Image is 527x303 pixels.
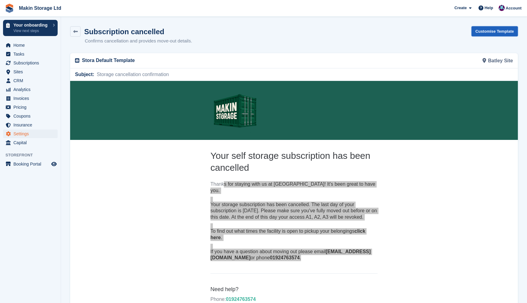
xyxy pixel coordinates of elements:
[3,68,58,76] a: menu
[3,130,58,138] a: menu
[140,121,307,140] p: Your storage subscription has been cancelled. The last day of your subscription is [DATE]. Please...
[13,28,50,34] p: View next steps
[200,174,230,179] a: 01924763574
[140,69,307,93] h2: Your self storage subscription has been cancelled
[13,41,50,49] span: Home
[3,50,58,58] a: menu
[13,59,50,67] span: Subscriptions
[13,68,50,76] span: Sites
[471,26,518,36] a: Customise Template
[84,27,164,36] h1: Subscription cancelled
[50,160,58,168] a: Preview store
[13,94,50,103] span: Invoices
[13,76,50,85] span: CRM
[13,112,50,120] span: Coupons
[13,50,50,58] span: Tasks
[3,160,58,168] a: menu
[5,4,14,13] img: stora-icon-8386f47178a22dfd0bd8f6a31ec36ba5ce8667c1dd55bd0f319d3a0aa187defe.svg
[140,205,307,212] h6: Need help?
[3,94,58,103] a: menu
[140,168,307,181] p: If you have a question about moving out please email or phone .
[506,5,522,11] span: Account
[3,138,58,147] a: menu
[94,71,169,78] span: Storage cancellation confirmation
[13,103,50,111] span: Pricing
[75,71,94,78] span: Subject:
[13,130,50,138] span: Settings
[3,59,58,67] a: menu
[3,112,58,120] a: menu
[499,5,505,11] img: Chris Patel
[454,5,467,11] span: Create
[485,5,493,11] span: Help
[140,148,295,159] a: click here
[294,53,517,68] div: Batley Site
[13,138,50,147] span: Capital
[5,152,61,158] span: Storefront
[13,121,50,129] span: Insurance
[3,20,58,36] a: Your onboarding View next steps
[3,121,58,129] a: menu
[13,85,50,94] span: Analytics
[3,41,58,49] a: menu
[13,160,50,168] span: Booking Portal
[154,225,239,230] a: [EMAIL_ADDRESS][DOMAIN_NAME]
[3,85,58,94] a: menu
[13,23,50,27] p: Your onboarding
[140,5,189,54] img: Makin Storage Ltd Logo
[140,225,307,231] p: Email:
[3,103,58,111] a: menu
[85,38,192,45] p: Confirms cancellation and provides move-out details.
[3,76,58,85] a: menu
[16,3,64,13] a: Makin Storage Ltd
[140,100,307,113] p: Thanks for staying with us at [GEOGRAPHIC_DATA]! It's been great to have you.
[82,57,290,64] p: Stora Default Template
[156,216,186,221] a: 01924763574
[140,215,307,222] p: Phone:
[140,147,307,160] p: To find out what times the facility is open to pickup your belongings .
